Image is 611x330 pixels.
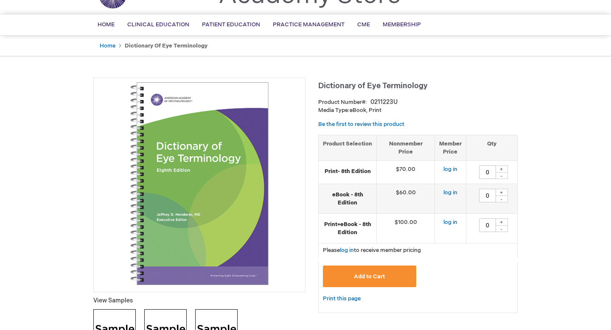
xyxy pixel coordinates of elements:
[323,221,372,236] strong: Print+eBook - 8th Edition
[495,218,508,226] div: +
[370,98,398,106] div: 0211223U
[495,196,508,202] div: -
[100,42,115,49] a: Home
[318,121,404,128] a: Be the first to review this product
[495,225,508,232] div: -
[377,161,435,184] td: $70.00
[323,294,361,304] a: Print this page
[377,135,435,160] th: Nonmember Price
[318,81,428,90] span: Dictionary of Eye Terminology
[495,165,508,173] div: +
[319,135,377,160] th: Product Selection
[443,219,457,226] a: log in
[443,189,457,196] a: log in
[377,184,435,214] td: $60.00
[495,189,508,196] div: +
[354,273,385,280] span: Add to Cart
[93,296,305,305] p: View Samples
[202,21,260,28] span: Patient Education
[318,99,367,106] strong: Product Number
[479,165,496,179] input: Qty
[323,266,416,287] button: Add to Cart
[98,21,115,28] span: Home
[466,135,517,160] th: Qty
[377,214,435,243] td: $100.00
[434,135,466,160] th: Member Price
[127,21,189,28] span: Clinical Education
[318,107,350,114] strong: Media Type:
[323,247,421,254] span: Please to receive member pricing
[479,218,496,232] input: Qty
[495,172,508,179] div: -
[323,168,372,176] strong: Print- 8th Edition
[273,21,345,28] span: Practice Management
[383,21,421,28] span: Membership
[357,21,370,28] span: CME
[125,42,207,49] strong: Dictionary of Eye Terminology
[318,106,518,115] p: eBook, Print
[340,247,354,254] a: log in
[479,189,496,202] input: Qty
[443,166,457,173] a: log in
[323,191,372,207] strong: eBook - 8th Edition
[98,82,301,285] img: Dictionary of Eye Terminology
